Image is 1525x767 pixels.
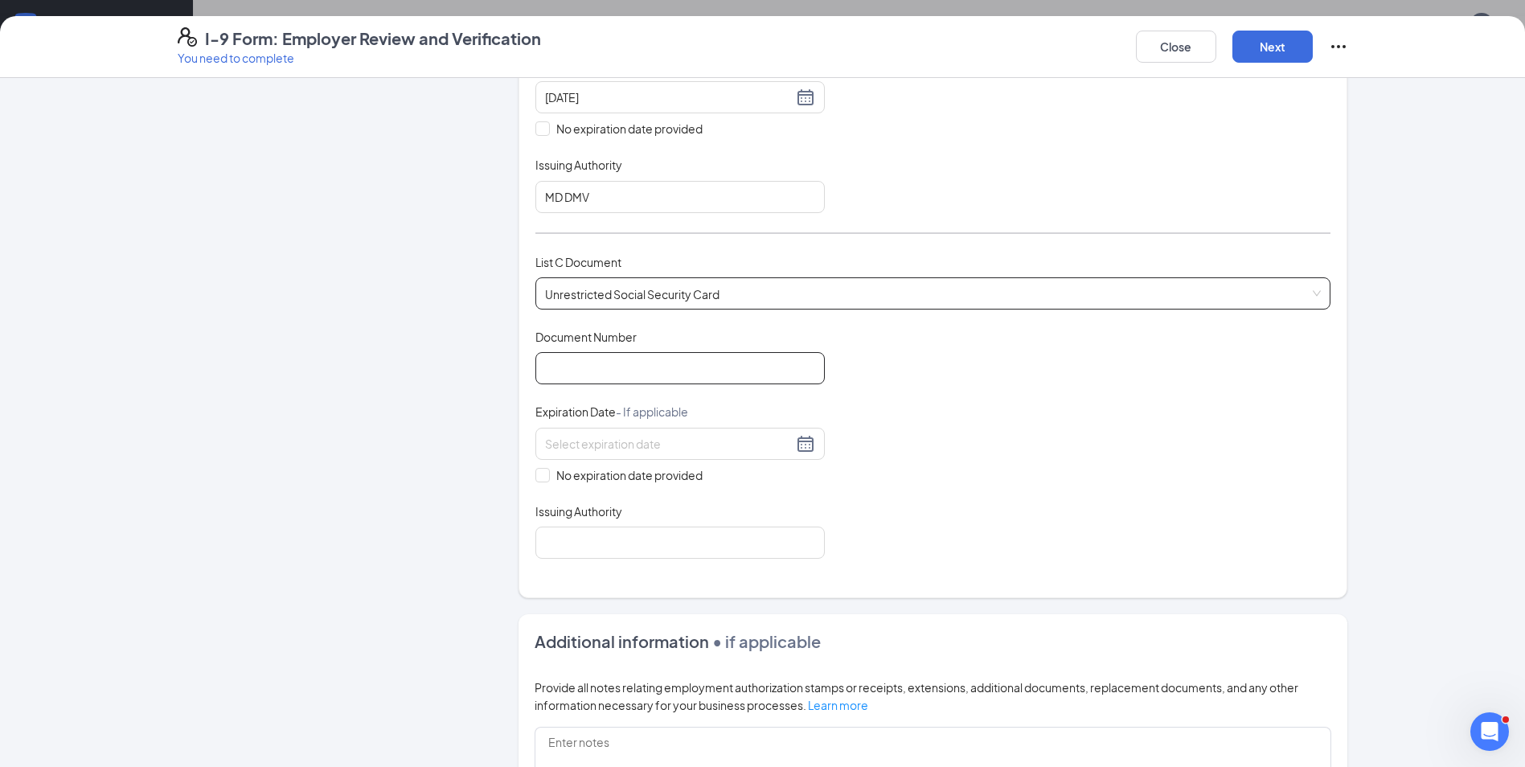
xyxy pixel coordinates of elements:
[550,466,709,484] span: No expiration date provided
[535,255,621,269] span: List C Document
[205,27,541,50] h4: I-9 Form: Employer Review and Verification
[808,698,868,712] a: Learn more
[1329,37,1348,56] svg: Ellipses
[535,503,622,519] span: Issuing Authority
[550,120,709,137] span: No expiration date provided
[535,680,1298,712] span: Provide all notes relating employment authorization stamps or receipts, extensions, additional do...
[178,50,541,66] p: You need to complete
[535,404,688,420] span: Expiration Date
[535,157,622,173] span: Issuing Authority
[545,278,1321,309] span: Unrestricted Social Security Card
[535,329,637,345] span: Document Number
[535,631,709,651] span: Additional information
[545,88,793,106] input: 01/30/2031
[1136,31,1216,63] button: Close
[1232,31,1313,63] button: Next
[709,631,821,651] span: • if applicable
[545,435,793,453] input: Select expiration date
[178,27,197,47] svg: FormI9EVerifyIcon
[1470,712,1509,751] iframe: Intercom live chat
[616,404,688,419] span: - If applicable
